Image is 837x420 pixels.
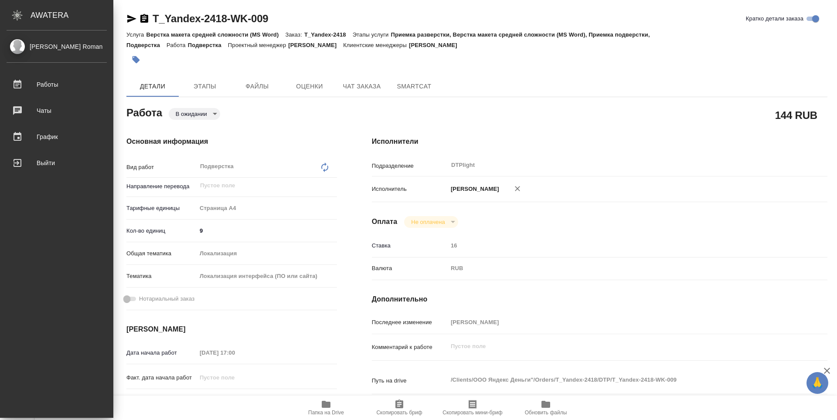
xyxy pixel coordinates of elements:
button: Добавить тэг [126,50,146,69]
span: SmartCat [393,81,435,92]
div: Страница А4 [197,201,337,216]
a: График [2,126,111,148]
p: Подразделение [372,162,448,170]
button: Не оплачена [408,218,447,226]
div: AWATERA [31,7,113,24]
p: Этапы услуги [353,31,391,38]
span: Нотариальный заказ [139,295,194,303]
button: Скопировать ссылку [139,14,150,24]
a: Работы [2,74,111,95]
input: Пустое поле [199,180,316,191]
p: Исполнитель [372,185,448,193]
input: Пустое поле [197,394,273,406]
div: Локализация [197,246,337,261]
h2: Работа [126,104,162,120]
div: В ожидании [404,216,458,228]
div: [PERSON_NAME] Roman [7,42,107,51]
button: Папка на Drive [289,396,363,420]
span: Кратко детали заказа [746,14,803,23]
h4: Оплата [372,217,398,227]
h4: Исполнители [372,136,827,147]
h4: Основная информация [126,136,337,147]
p: [PERSON_NAME] [448,185,499,193]
p: [PERSON_NAME] [288,42,343,48]
a: Выйти [2,152,111,174]
button: Скопировать мини-бриф [436,396,509,420]
p: Работа [167,42,188,48]
button: Скопировать бриф [363,396,436,420]
button: Обновить файлы [509,396,582,420]
div: RUB [448,261,789,276]
h2: 144 RUB [775,108,817,122]
span: Папка на Drive [308,410,344,416]
button: Скопировать ссылку для ЯМессенджера [126,14,137,24]
button: Удалить исполнителя [508,179,527,198]
textarea: /Clients/ООО Яндекс Деньги"/Orders/T_Yandex-2418/DTP/T_Yandex-2418-WK-009 [448,373,789,387]
input: ✎ Введи что-нибудь [197,224,337,237]
p: Валюта [372,264,448,273]
p: Общая тематика [126,249,197,258]
p: Направление перевода [126,182,197,191]
p: Дата начала работ [126,349,197,357]
button: 🙏 [806,372,828,394]
p: Факт. дата начала работ [126,373,197,382]
div: В ожидании [169,108,220,120]
input: Пустое поле [197,371,273,384]
span: Детали [132,81,174,92]
p: Последнее изменение [372,318,448,327]
span: Скопировать мини-бриф [442,410,502,416]
span: Файлы [236,81,278,92]
p: Услуга [126,31,146,38]
div: Локализация интерфейса (ПО или сайта) [197,269,337,284]
p: Ставка [372,241,448,250]
span: Этапы [184,81,226,92]
input: Пустое поле [197,346,273,359]
div: График [7,130,107,143]
p: Тарифные единицы [126,204,197,213]
p: Подверстка [188,42,228,48]
a: Чаты [2,100,111,122]
p: Комментарий к работе [372,343,448,352]
span: Скопировать бриф [376,410,422,416]
span: 🙏 [810,374,825,392]
div: Чаты [7,104,107,117]
h4: Дополнительно [372,294,827,305]
p: Кол-во единиц [126,227,197,235]
input: Пустое поле [448,239,789,252]
a: T_Yandex-2418-WK-009 [153,13,268,24]
p: [PERSON_NAME] [409,42,464,48]
p: Тематика [126,272,197,281]
p: Клиентские менеджеры [343,42,409,48]
p: Проектный менеджер [228,42,288,48]
p: Заказ: [285,31,304,38]
button: В ожидании [173,110,210,118]
p: T_Yandex-2418 [304,31,353,38]
span: Обновить файлы [525,410,567,416]
p: Вид работ [126,163,197,172]
p: Путь на drive [372,376,448,385]
span: Чат заказа [341,81,383,92]
span: Оценки [289,81,330,92]
div: Выйти [7,156,107,169]
input: Пустое поле [448,316,789,329]
div: Работы [7,78,107,91]
h4: [PERSON_NAME] [126,324,337,335]
p: Верстка макета средней сложности (MS Word) [146,31,285,38]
